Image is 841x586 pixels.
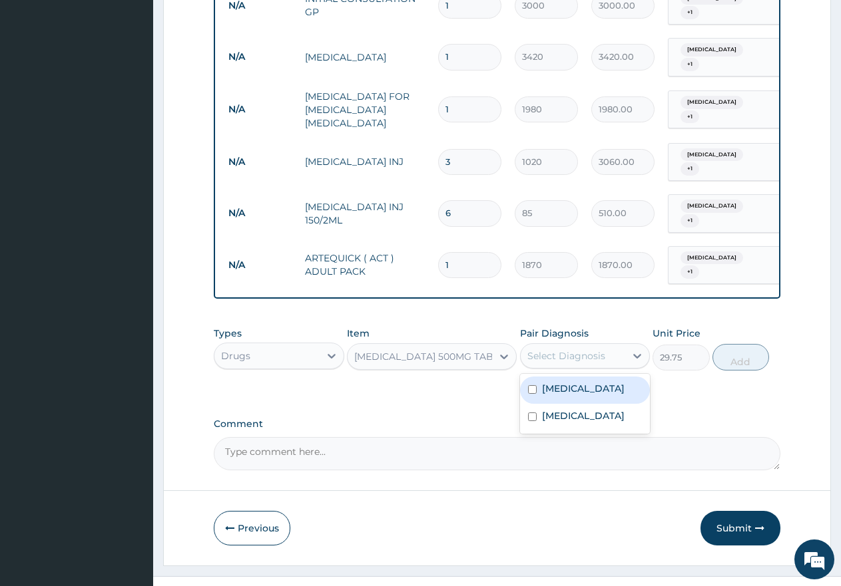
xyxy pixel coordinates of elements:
span: + 1 [681,6,699,19]
td: ARTEQUICK ( ACT ) ADULT PACK [298,245,431,285]
td: N/A [222,45,298,69]
span: + 1 [681,58,699,71]
td: [MEDICAL_DATA] FOR [MEDICAL_DATA] [MEDICAL_DATA] [298,83,431,136]
td: N/A [222,201,298,225]
img: d_794563401_company_1708531726252_794563401 [25,67,54,100]
label: Unit Price [653,327,701,340]
div: Chat with us now [69,74,224,92]
span: [MEDICAL_DATA] [681,251,743,265]
button: Add [712,344,769,370]
span: + 1 [681,265,699,279]
td: [MEDICAL_DATA] INJ 150/2ML [298,194,431,233]
button: Previous [214,511,290,545]
span: [MEDICAL_DATA] [681,43,743,57]
span: [MEDICAL_DATA] [681,148,743,162]
td: N/A [222,253,298,277]
td: [MEDICAL_DATA] INJ [298,148,431,175]
td: [MEDICAL_DATA] [298,44,431,71]
td: N/A [222,97,298,122]
span: + 1 [681,162,699,176]
td: N/A [222,150,298,174]
div: Drugs [221,349,250,363]
div: [MEDICAL_DATA] 500MG TAB [354,350,493,363]
label: Item [347,327,370,340]
label: Pair Diagnosis [520,327,589,340]
span: [MEDICAL_DATA] [681,200,743,213]
label: Types [214,328,242,339]
div: Minimize live chat window [218,7,250,39]
button: Submit [701,511,780,545]
label: [MEDICAL_DATA] [542,382,625,395]
span: We're online! [77,168,184,302]
span: + 1 [681,110,699,124]
label: Comment [214,418,780,430]
label: [MEDICAL_DATA] [542,409,625,422]
span: + 1 [681,214,699,227]
textarea: Type your message and hit 'Enter' [7,363,254,410]
div: Select Diagnosis [527,349,605,363]
span: [MEDICAL_DATA] [681,96,743,109]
